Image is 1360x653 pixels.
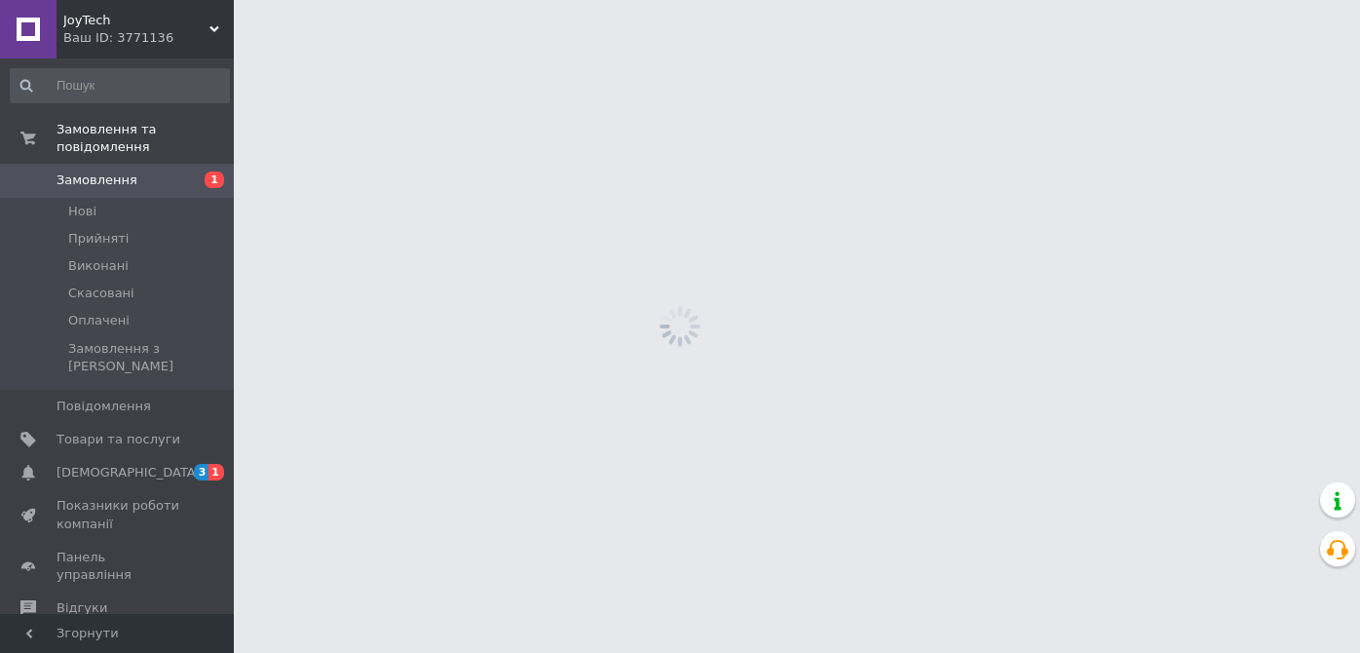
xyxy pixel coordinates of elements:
[57,599,107,617] span: Відгуки
[57,121,234,156] span: Замовлення та повідомлення
[57,398,151,415] span: Повідомлення
[68,312,130,329] span: Оплачені
[68,340,228,375] span: Замовлення з [PERSON_NAME]
[68,230,129,248] span: Прийняті
[68,203,96,220] span: Нові
[63,12,209,29] span: JoyTech
[57,431,180,448] span: Товари та послуги
[68,257,129,275] span: Виконані
[208,464,224,480] span: 1
[57,464,201,481] span: [DEMOGRAPHIC_DATA]
[194,464,209,480] span: 3
[63,29,234,47] div: Ваш ID: 3771136
[57,497,180,532] span: Показники роботи компанії
[57,549,180,584] span: Панель управління
[205,172,224,188] span: 1
[57,172,137,189] span: Замовлення
[10,68,230,103] input: Пошук
[68,285,134,302] span: Скасовані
